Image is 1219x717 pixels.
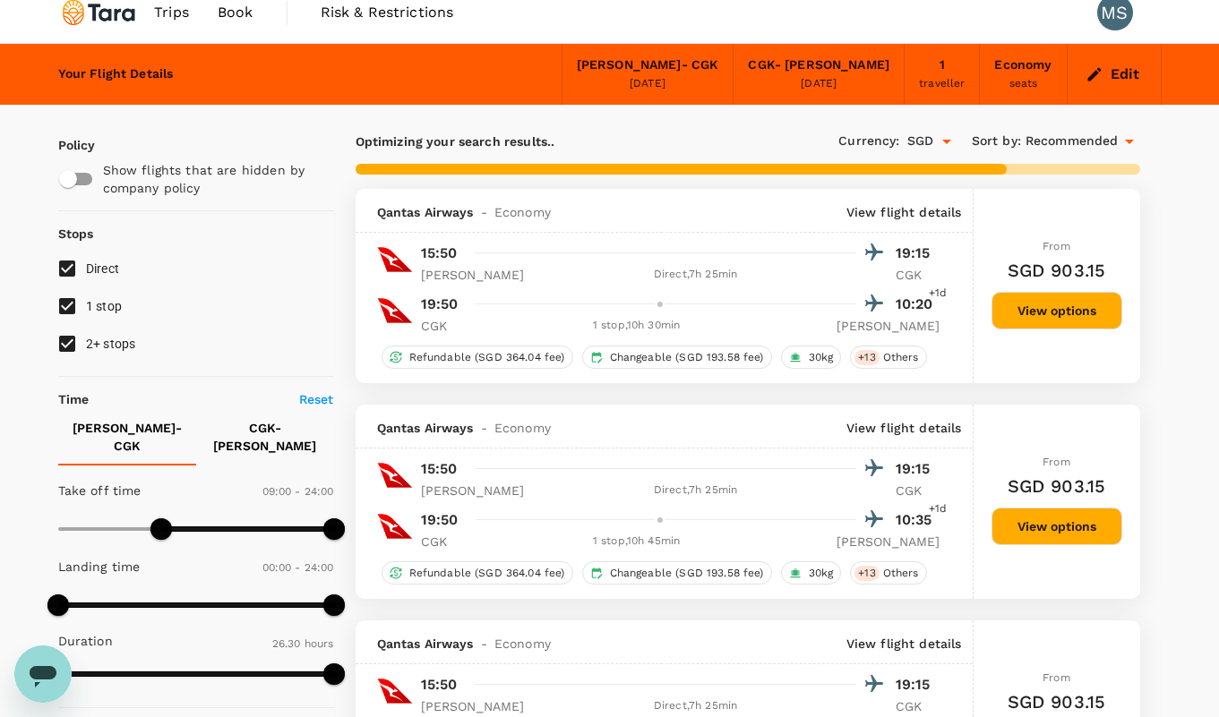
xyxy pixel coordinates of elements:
img: QF [377,673,413,709]
p: Policy [58,136,74,154]
span: 1 stop [86,299,123,313]
h6: SGD 903.15 [1008,256,1106,285]
p: Landing time [58,558,141,576]
p: CGK [896,482,940,499]
div: 1 stop , 10h 45min [476,533,797,551]
span: Economy [494,419,551,437]
div: traveller [919,75,965,93]
span: 00:00 - 24:00 [262,561,334,574]
button: View options [992,508,1122,545]
p: 15:50 [421,674,458,696]
span: + 13 [854,350,879,365]
span: + 13 [854,566,879,581]
span: Refundable (SGD 364.04 fee) [402,350,572,365]
p: CGK [421,317,466,335]
div: +13Others [850,561,926,585]
div: Direct , 7h 25min [535,697,855,715]
span: Risk & Restrictions [321,2,454,23]
span: +1d [929,500,947,518]
h6: SGD 903.15 [1008,687,1106,716]
iframe: Button to launch messaging window [14,645,72,703]
p: 10:20 [896,294,940,315]
span: Refundable (SGD 364.04 fee) [402,566,572,581]
p: Duration [58,632,113,650]
span: - [474,419,494,437]
span: 09:00 - 24:00 [262,485,334,498]
span: From [1043,456,1070,468]
span: Currency : [838,132,899,151]
p: View flight details [846,419,962,437]
p: 19:15 [896,674,940,696]
p: 19:50 [421,509,459,531]
p: CGK [896,266,940,284]
img: QF [377,242,413,277]
span: Qantas Airways [377,419,474,437]
div: Direct , 7h 25min [535,266,855,284]
span: From [1043,240,1070,252]
span: Qantas Airways [377,635,474,653]
p: Time [58,390,90,408]
span: Recommended [1026,132,1119,151]
span: 30kg [802,350,841,365]
p: [PERSON_NAME] - CGK [73,419,182,455]
span: 26.30 hours [272,637,334,650]
button: View options [992,292,1122,329]
p: [PERSON_NAME] [421,697,525,715]
span: Changeable (SGD 193.58 fee) [603,566,771,581]
p: Show flights that are hidden by company policy [103,161,322,197]
div: 30kg [781,561,842,585]
span: Others [876,350,926,365]
span: Book [218,2,253,23]
p: [PERSON_NAME] [421,266,525,284]
span: Others [876,566,926,581]
span: From [1043,671,1070,684]
div: CGK - [PERSON_NAME] [748,55,889,75]
p: Optimizing your search results.. [356,132,748,150]
p: 19:15 [896,243,940,264]
span: Sort by : [972,132,1021,151]
p: 15:50 [421,458,458,480]
button: Edit [1082,60,1146,89]
span: 30kg [802,566,841,581]
div: Economy [994,55,1052,75]
div: [DATE] [630,75,665,93]
span: Qantas Airways [377,203,474,221]
div: seats [1009,75,1038,93]
p: 19:15 [896,458,940,480]
p: [PERSON_NAME] [837,533,940,551]
div: 30kg [781,346,842,369]
div: Changeable (SGD 193.58 fee) [582,561,772,585]
span: Direct [86,261,120,276]
div: 1 stop , 10h 30min [476,317,797,335]
div: 1 [940,55,945,75]
strong: Stops [58,226,94,241]
span: Economy [494,203,551,221]
span: - [474,635,494,653]
span: Trips [154,2,189,23]
p: [PERSON_NAME] [421,482,525,499]
div: Changeable (SGD 193.58 fee) [582,346,772,369]
div: Direct , 7h 25min [535,482,855,499]
p: View flight details [846,203,962,221]
h6: SGD 903.15 [1008,472,1106,500]
span: +1d [929,285,947,303]
div: [PERSON_NAME] - CGK [577,55,719,75]
img: QF [377,293,413,329]
div: Refundable (SGD 364.04 fee) [382,346,573,369]
p: 15:50 [421,243,458,264]
p: View flight details [846,635,962,653]
p: 10:35 [896,509,940,531]
div: +13Others [850,346,926,369]
p: CGK [421,533,466,551]
p: CGK [896,697,940,715]
div: Refundable (SGD 364.04 fee) [382,561,573,585]
span: Economy [494,635,551,653]
div: Your Flight Details [58,64,174,84]
p: Take off time [58,482,142,499]
span: - [474,203,494,221]
img: QF [377,508,413,544]
span: 2+ stops [86,337,136,351]
p: Reset [299,390,334,408]
p: [PERSON_NAME] [837,317,940,335]
span: Changeable (SGD 193.58 fee) [603,350,771,365]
